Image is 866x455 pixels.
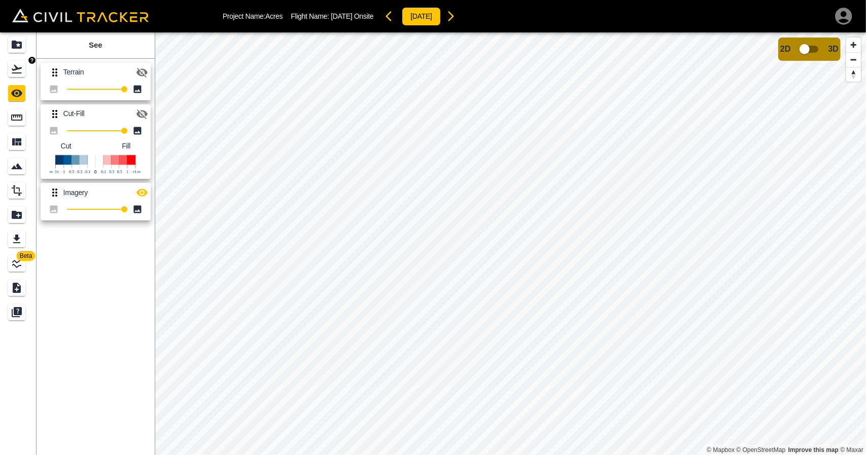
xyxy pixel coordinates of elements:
[155,32,866,455] canvas: Map
[788,446,839,453] a: Map feedback
[331,12,373,20] span: [DATE] Onsite
[846,67,861,82] button: Reset bearing to north
[840,446,863,453] a: Maxar
[223,12,283,20] p: Project Name: Acres
[846,52,861,67] button: Zoom out
[846,37,861,52] button: Zoom in
[291,12,373,20] p: Flight Name:
[828,45,839,54] span: 3D
[737,446,786,453] a: OpenStreetMap
[780,45,790,54] span: 2D
[402,7,440,26] button: [DATE]
[12,9,149,23] img: Civil Tracker
[707,446,735,453] a: Mapbox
